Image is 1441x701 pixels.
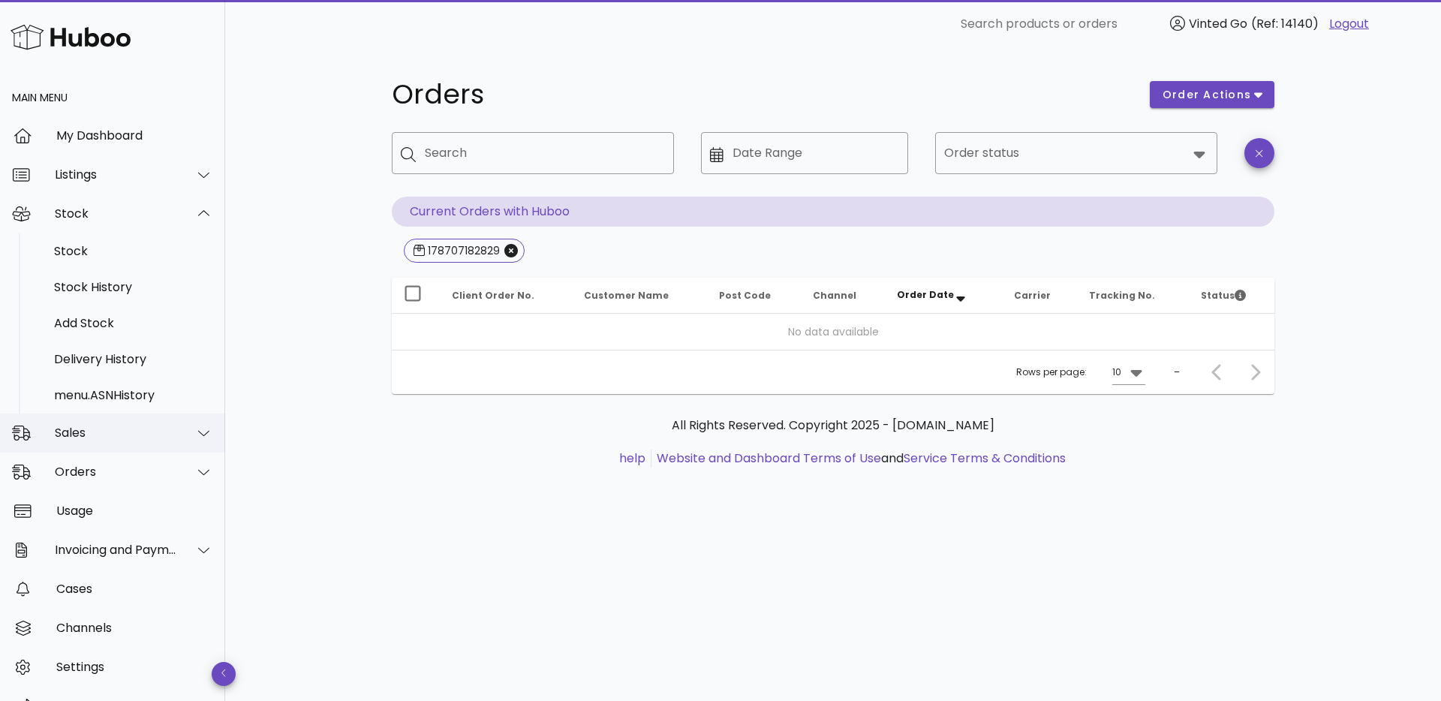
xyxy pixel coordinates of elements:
[54,280,213,294] div: Stock History
[813,289,856,302] span: Channel
[1002,278,1077,314] th: Carrier
[1112,360,1145,384] div: 10Rows per page:
[1189,278,1274,314] th: Status
[425,243,500,258] div: 178707182829
[55,206,177,221] div: Stock
[935,132,1217,174] div: Order status
[55,465,177,479] div: Orders
[504,244,518,257] button: Close
[651,450,1066,468] li: and
[1016,350,1145,394] div: Rows per page:
[1077,278,1189,314] th: Tracking No.
[56,504,213,518] div: Usage
[572,278,707,314] th: Customer Name
[657,450,881,467] a: Website and Dashboard Terms of Use
[55,426,177,440] div: Sales
[56,660,213,674] div: Settings
[1089,289,1155,302] span: Tracking No.
[707,278,801,314] th: Post Code
[719,289,771,302] span: Post Code
[404,417,1262,435] p: All Rights Reserved. Copyright 2025 - [DOMAIN_NAME]
[1329,15,1369,33] a: Logout
[1014,289,1051,302] span: Carrier
[1174,366,1180,379] div: –
[56,128,213,143] div: My Dashboard
[440,278,572,314] th: Client Order No.
[801,278,885,314] th: Channel
[55,543,177,557] div: Invoicing and Payments
[904,450,1066,467] a: Service Terms & Conditions
[54,352,213,366] div: Delivery History
[11,21,131,53] img: Huboo Logo
[56,621,213,635] div: Channels
[1251,15,1319,32] span: (Ref: 14140)
[584,289,669,302] span: Customer Name
[452,289,534,302] span: Client Order No.
[55,167,177,182] div: Listings
[1189,15,1247,32] span: Vinted Go
[54,244,213,258] div: Stock
[885,278,1002,314] th: Order Date: Sorted descending. Activate to remove sorting.
[392,81,1132,108] h1: Orders
[392,314,1274,350] td: No data available
[392,197,1274,227] p: Current Orders with Huboo
[54,316,213,330] div: Add Stock
[1162,87,1252,103] span: order actions
[1150,81,1274,108] button: order actions
[897,288,954,301] span: Order Date
[619,450,645,467] a: help
[1201,289,1246,302] span: Status
[56,582,213,596] div: Cases
[54,388,213,402] div: menu.ASNHistory
[1112,366,1121,379] div: 10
